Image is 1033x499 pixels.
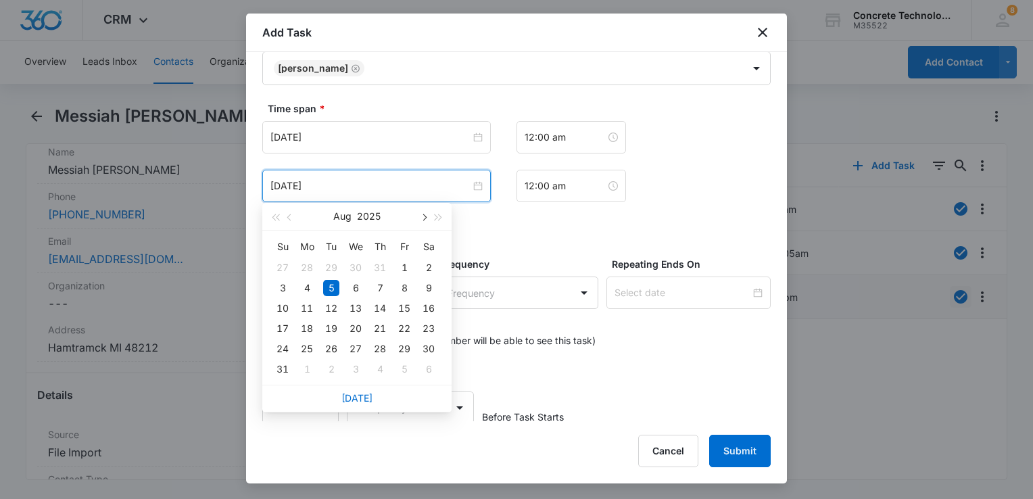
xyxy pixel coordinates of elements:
[525,179,606,193] input: 12:00 am
[416,278,441,298] td: 2025-08-09
[347,300,364,316] div: 13
[347,320,364,337] div: 20
[368,258,392,278] td: 2025-07-31
[416,339,441,359] td: 2025-08-30
[392,318,416,339] td: 2025-08-22
[295,298,319,318] td: 2025-08-11
[416,298,441,318] td: 2025-08-16
[392,278,416,298] td: 2025-08-08
[421,361,437,377] div: 6
[416,318,441,339] td: 2025-08-23
[421,280,437,296] div: 9
[274,320,291,337] div: 17
[319,318,343,339] td: 2025-08-19
[709,435,771,467] button: Submit
[357,203,381,230] button: 2025
[372,361,388,377] div: 4
[295,258,319,278] td: 2025-07-28
[323,260,339,276] div: 29
[323,361,339,377] div: 2
[270,130,471,145] input: Aug 5, 2025
[396,341,412,357] div: 29
[754,24,771,41] button: close
[323,341,339,357] div: 26
[270,179,471,193] input: Aug 5, 2025
[299,260,315,276] div: 28
[372,320,388,337] div: 21
[396,300,412,316] div: 15
[421,320,437,337] div: 23
[299,361,315,377] div: 1
[299,341,315,357] div: 25
[270,339,295,359] td: 2025-08-24
[343,359,368,379] td: 2025-09-03
[319,339,343,359] td: 2025-08-26
[392,258,416,278] td: 2025-08-01
[343,298,368,318] td: 2025-08-13
[295,339,319,359] td: 2025-08-25
[274,260,291,276] div: 27
[319,278,343,298] td: 2025-08-05
[270,278,295,298] td: 2025-08-03
[347,280,364,296] div: 6
[274,280,291,296] div: 3
[396,260,412,276] div: 1
[270,258,295,278] td: 2025-07-27
[299,300,315,316] div: 11
[270,359,295,379] td: 2025-08-31
[368,318,392,339] td: 2025-08-21
[392,359,416,379] td: 2025-09-05
[274,300,291,316] div: 10
[368,298,392,318] td: 2025-08-14
[323,320,339,337] div: 19
[319,359,343,379] td: 2025-09-02
[396,320,412,337] div: 22
[372,280,388,296] div: 7
[348,64,360,73] div: Remove Larry Cutsinger
[396,361,412,377] div: 5
[278,64,348,73] div: [PERSON_NAME]
[372,300,388,316] div: 14
[638,435,698,467] button: Cancel
[262,24,312,41] h1: Add Task
[396,280,412,296] div: 8
[343,236,368,258] th: We
[268,101,776,116] label: Time span
[270,318,295,339] td: 2025-08-17
[323,280,339,296] div: 5
[343,339,368,359] td: 2025-08-27
[270,298,295,318] td: 2025-08-10
[368,278,392,298] td: 2025-08-07
[299,280,315,296] div: 4
[295,236,319,258] th: Mo
[341,392,373,404] a: [DATE]
[295,359,319,379] td: 2025-09-01
[372,341,388,357] div: 28
[343,318,368,339] td: 2025-08-20
[368,359,392,379] td: 2025-09-04
[347,341,364,357] div: 27
[368,339,392,359] td: 2025-08-28
[319,236,343,258] th: Tu
[295,318,319,339] td: 2025-08-18
[274,341,291,357] div: 24
[525,130,606,145] input: 12:00 am
[372,260,388,276] div: 31
[416,236,441,258] th: Sa
[299,320,315,337] div: 18
[416,258,441,278] td: 2025-08-02
[319,298,343,318] td: 2025-08-12
[440,257,604,271] label: Frequency
[612,257,776,271] label: Repeating Ends On
[347,361,364,377] div: 3
[270,236,295,258] th: Su
[333,203,352,230] button: Aug
[392,339,416,359] td: 2025-08-29
[323,300,339,316] div: 12
[347,260,364,276] div: 30
[319,258,343,278] td: 2025-07-29
[343,258,368,278] td: 2025-07-30
[392,236,416,258] th: Fr
[416,359,441,379] td: 2025-09-06
[615,285,750,300] input: Select date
